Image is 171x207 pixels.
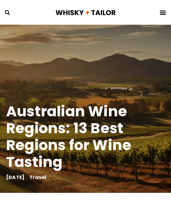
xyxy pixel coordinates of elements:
[6,103,165,171] h1: Australian Wine Regions: 13 Best Regions for Wine Tasting
[6,175,25,180] a: [DATE]
[158,8,168,17] div: Menu Toggle
[55,8,116,17] img: Whisky + Tailor Logo
[29,174,46,181] a: Travel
